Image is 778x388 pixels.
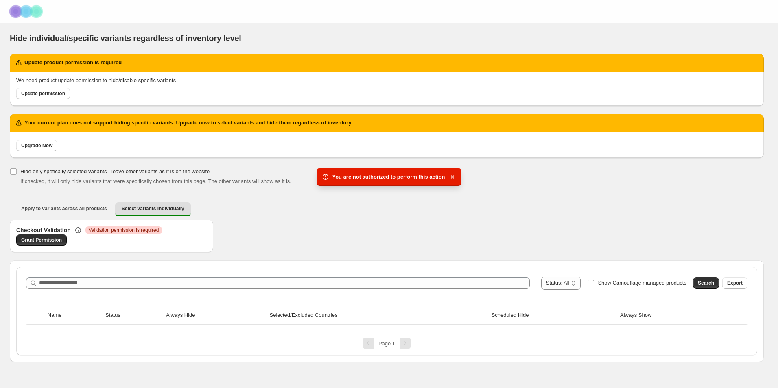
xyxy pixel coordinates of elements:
[378,340,395,347] span: Page 1
[103,306,164,325] th: Status
[122,205,184,212] span: Select variants individually
[722,277,747,289] button: Export
[267,306,489,325] th: Selected/Excluded Countries
[164,306,267,325] th: Always Hide
[489,306,618,325] th: Scheduled Hide
[727,280,743,286] span: Export
[21,205,107,212] span: Apply to variants across all products
[115,202,191,216] button: Select variants individually
[20,178,291,184] span: If checked, it will only hide variants that were specifically chosen from this page. The other va...
[15,202,114,215] button: Apply to variants across all products
[20,168,210,174] span: Hide only spefically selected variants - leave other variants as it is on the website
[21,237,62,243] span: Grant Permission
[10,220,764,362] div: Select variants individually
[16,234,67,246] a: Grant Permission
[16,88,70,99] a: Update permission
[16,140,57,151] a: Upgrade Now
[332,173,445,181] span: You are not authorized to perform this action
[618,306,728,325] th: Always Show
[698,280,714,286] span: Search
[21,90,65,97] span: Update permission
[23,338,751,349] nav: Pagination
[693,277,719,289] button: Search
[598,280,686,286] span: Show Camouflage managed products
[21,142,52,149] span: Upgrade Now
[89,227,159,233] span: Validation permission is required
[45,306,103,325] th: Name
[16,226,71,234] h3: Checkout Validation
[24,59,122,67] h2: Update product permission is required
[10,34,241,43] span: Hide individual/specific variants regardless of inventory level
[24,119,352,127] h2: Your current plan does not support hiding specific variants. Upgrade now to select variants and h...
[16,77,176,83] span: We need product update permission to hide/disable specific variants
